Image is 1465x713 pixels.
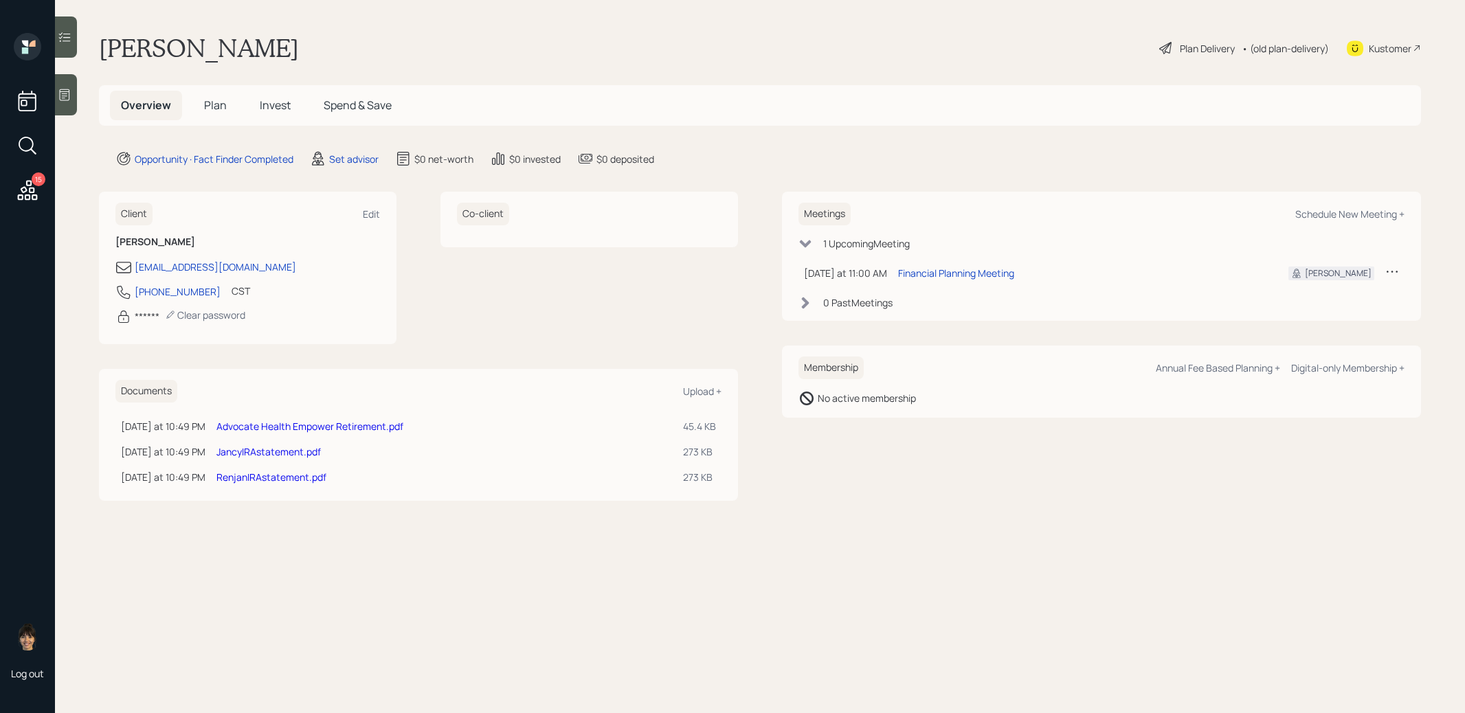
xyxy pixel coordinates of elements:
[165,308,245,321] div: Clear password
[99,33,299,63] h1: [PERSON_NAME]
[509,152,561,166] div: $0 invested
[414,152,473,166] div: $0 net-worth
[798,356,864,379] h6: Membership
[11,667,44,680] div: Log out
[596,152,654,166] div: $0 deposited
[898,266,1014,280] div: Financial Planning Meeting
[823,295,893,310] div: 0 Past Meeting s
[683,444,716,459] div: 273 KB
[1156,361,1280,374] div: Annual Fee Based Planning +
[1242,41,1329,56] div: • (old plan-delivery)
[260,98,291,113] span: Invest
[204,98,227,113] span: Plan
[115,236,380,248] h6: [PERSON_NAME]
[329,152,379,166] div: Set advisor
[121,444,205,459] div: [DATE] at 10:49 PM
[1180,41,1235,56] div: Plan Delivery
[818,391,916,405] div: No active membership
[823,236,910,251] div: 1 Upcoming Meeting
[1291,361,1405,374] div: Digital-only Membership +
[121,419,205,433] div: [DATE] at 10:49 PM
[14,623,41,650] img: treva-nostdahl-headshot.png
[457,203,509,225] h6: Co-client
[32,172,45,186] div: 15
[115,203,153,225] h6: Client
[1369,41,1411,56] div: Kustomer
[135,284,221,299] div: [PHONE_NUMBER]
[121,470,205,484] div: [DATE] at 10:49 PM
[216,420,403,433] a: Advocate Health Empower Retirement.pdf
[135,152,293,166] div: Opportunity · Fact Finder Completed
[324,98,392,113] span: Spend & Save
[216,471,326,484] a: RenjanIRAstatement.pdf
[804,266,887,280] div: [DATE] at 11:00 AM
[683,385,722,398] div: Upload +
[683,419,716,433] div: 45.4 KB
[232,284,250,298] div: CST
[1305,267,1372,280] div: [PERSON_NAME]
[135,260,296,274] div: [EMAIL_ADDRESS][DOMAIN_NAME]
[798,203,851,225] h6: Meetings
[363,207,380,220] div: Edit
[121,98,171,113] span: Overview
[1295,207,1405,220] div: Schedule New Meeting +
[115,380,177,403] h6: Documents
[216,445,321,458] a: JancyIRAstatement.pdf
[683,470,716,484] div: 273 KB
